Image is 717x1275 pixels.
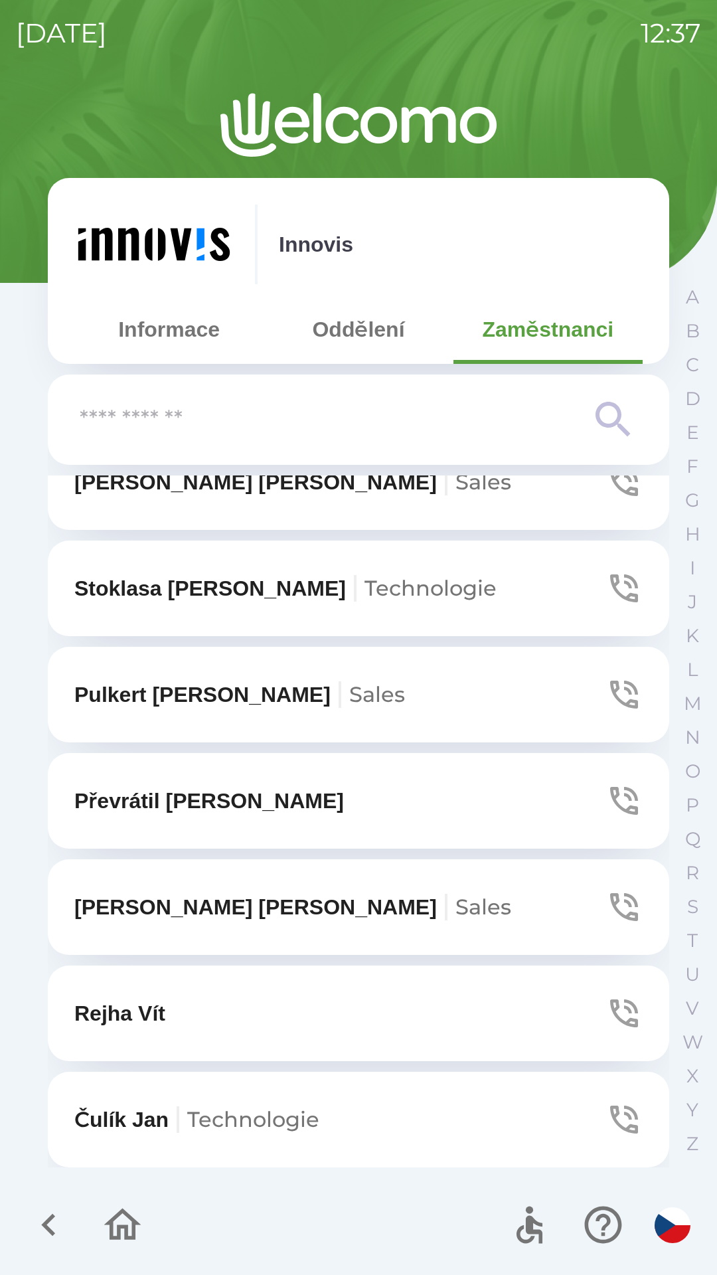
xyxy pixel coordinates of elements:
p: Převrátil [PERSON_NAME] [74,785,344,817]
button: Pulkert [PERSON_NAME]Sales [48,647,669,742]
button: Čulík JanTechnologie [48,1072,669,1167]
button: Zaměstnanci [453,305,643,353]
p: Pulkert [PERSON_NAME] [74,679,405,711]
p: [PERSON_NAME] [PERSON_NAME] [74,891,511,923]
button: Informace [74,305,264,353]
span: Sales [349,681,405,707]
p: [PERSON_NAME] [PERSON_NAME] [74,466,511,498]
span: Sales [455,894,511,920]
button: Rejha Vít [48,966,669,1061]
button: Stoklasa [PERSON_NAME]Technologie [48,541,669,636]
p: Rejha Vít [74,997,165,1029]
button: [PERSON_NAME] [PERSON_NAME]Sales [48,859,669,955]
p: Stoklasa [PERSON_NAME] [74,572,497,604]
img: e7730186-ed2b-42de-8146-b93b67ad584c.png [74,205,234,284]
p: [DATE] [16,13,107,53]
img: cs flag [655,1207,690,1243]
span: Technologie [364,575,497,601]
button: [PERSON_NAME] [PERSON_NAME]Sales [48,434,669,530]
p: Čulík Jan [74,1104,319,1136]
img: Logo [48,93,669,157]
button: Převrátil [PERSON_NAME] [48,753,669,849]
button: Oddělení [264,305,453,353]
span: Technologie [187,1106,319,1132]
p: 12:37 [641,13,701,53]
span: Sales [455,469,511,495]
p: Innovis [279,228,353,260]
